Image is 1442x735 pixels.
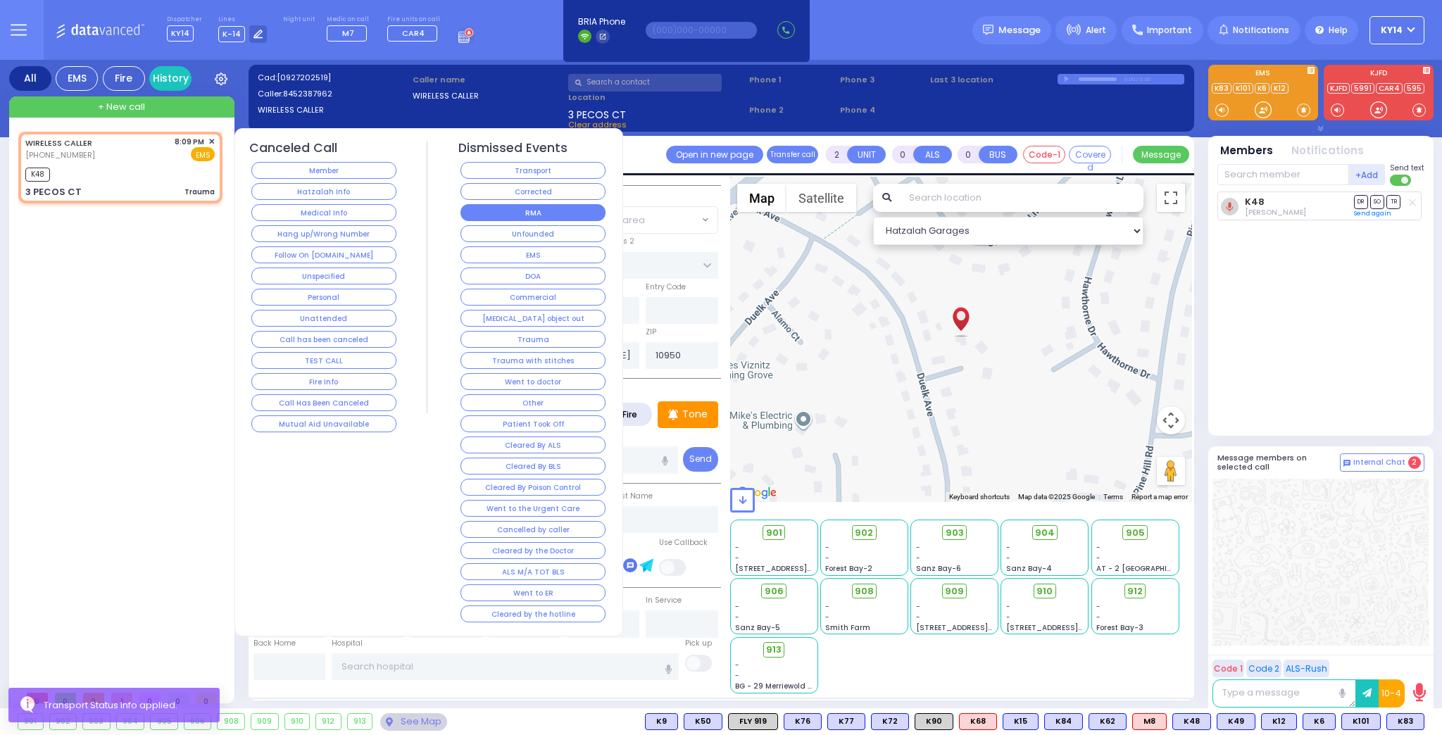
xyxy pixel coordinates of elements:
span: - [1096,601,1101,612]
button: Cleared By Poison Control [460,479,606,496]
span: - [1006,612,1010,622]
label: Medic on call [327,15,371,24]
div: K83 [1386,713,1424,730]
label: Caller name [413,74,563,86]
span: BG - 29 Merriewold S. [735,681,814,691]
span: Sanz Bay-6 [916,563,961,574]
span: [STREET_ADDRESS][PERSON_NAME] [735,563,868,574]
label: Back Home [253,638,296,649]
button: Unfounded [460,225,606,242]
span: - [1096,553,1101,563]
span: Clear address [568,119,627,130]
span: - [735,542,739,553]
div: 910 [285,714,310,729]
span: - [735,670,739,681]
a: Open in new page [666,146,763,163]
label: Last 3 location [930,74,1058,86]
div: FLY 919 [728,713,778,730]
span: Important [1147,24,1192,37]
span: - [1006,601,1010,612]
span: Phone 2 [749,104,835,116]
label: Caller: [258,88,408,100]
button: Call Has Been Canceled [251,394,396,411]
button: Internal Chat 2 [1340,453,1424,472]
a: Open this area in Google Maps (opens a new window) [734,484,780,502]
span: 905 [1126,526,1145,540]
span: SO [1370,195,1384,208]
label: ZIP [646,327,656,338]
button: Went to the Urgent Care [460,500,606,517]
span: TR [1386,195,1400,208]
input: (000)000-00000 [646,22,757,39]
span: EMS [191,147,215,161]
div: K62 [1089,713,1127,730]
div: BLS [1217,713,1255,730]
span: Phone 3 [840,74,926,86]
button: DOA [460,268,606,284]
button: Trauma with stitches [460,352,606,369]
button: Message [1133,146,1189,163]
span: BRIA Phone [578,15,625,28]
div: K9 [645,713,678,730]
button: Transport [460,162,606,179]
span: - [916,542,920,553]
p: Tone [682,407,708,422]
label: In Service [646,595,682,606]
button: Trauma [460,331,606,348]
span: ✕ [208,136,215,148]
span: CAR4 [402,27,425,39]
span: K48 [25,168,50,182]
span: 910 [1036,584,1053,598]
span: Phone 1 [749,74,835,86]
button: Unattended [251,310,396,327]
div: 913 [348,714,372,729]
label: Cad: [258,72,408,84]
button: Cleared By ALS [460,436,606,453]
button: Map camera controls [1157,406,1185,434]
div: K50 [684,713,722,730]
label: Fire [610,406,650,423]
img: Logo [56,21,149,39]
button: Notifications [1291,143,1364,159]
span: Alert [1086,24,1106,37]
div: See map [380,713,446,731]
button: Members [1220,143,1273,159]
button: Code 2 [1246,660,1281,677]
button: Member [251,162,396,179]
img: Google [734,484,780,502]
span: 913 [766,643,782,657]
div: 909 [251,714,278,729]
span: - [916,601,920,612]
span: Forest Bay-2 [825,563,872,574]
span: - [735,612,739,622]
button: Unspecified [251,268,396,284]
img: message.svg [983,25,993,35]
button: Send [683,447,718,472]
button: Went to doctor [460,373,606,390]
span: - [1096,612,1101,622]
a: K83 [1212,83,1231,94]
span: - [825,601,829,612]
div: BLS [1089,713,1127,730]
span: AT - 2 [GEOGRAPHIC_DATA] [1096,563,1200,574]
button: ALS M/A TOT BLS [460,563,606,580]
span: 2 [1408,456,1421,469]
button: Personal [251,289,396,306]
div: K101 [1341,713,1381,730]
span: Forest Bay-3 [1096,622,1143,633]
button: ALS-Rush [1284,660,1329,677]
label: EMS [1208,70,1318,80]
span: [PHONE_NUMBER] [25,149,95,161]
span: M7 [342,27,354,39]
span: - [1096,542,1101,553]
button: Toggle fullscreen view [1157,184,1185,212]
span: 8452387962 [283,88,332,99]
a: K12 [1271,83,1289,94]
div: K72 [871,713,909,730]
span: Message [998,23,1041,37]
button: Hang up/Wrong Number [251,225,396,242]
img: comment-alt.png [1343,460,1350,467]
div: BLS [645,713,678,730]
label: WIRELESS CALLER [258,104,408,116]
span: 8:09 PM [175,137,204,147]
